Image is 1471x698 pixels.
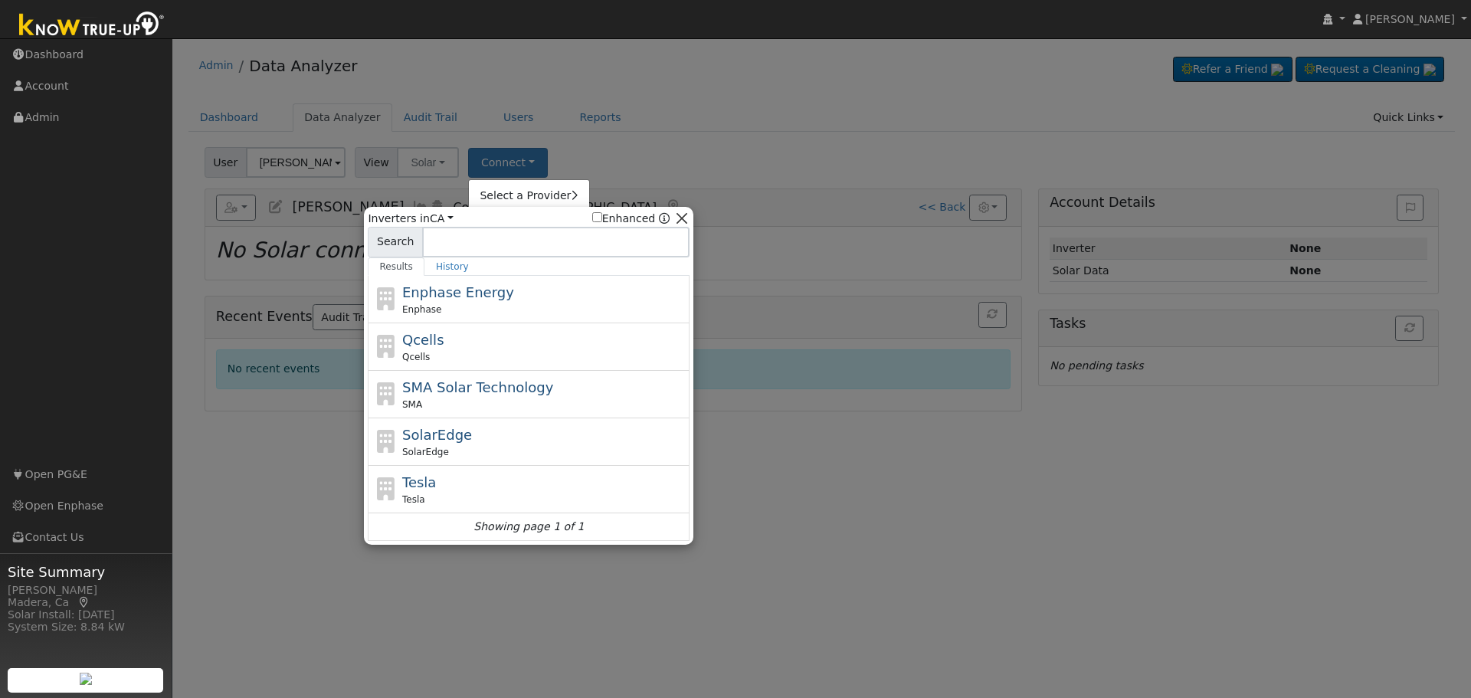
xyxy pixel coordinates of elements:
img: retrieve [80,673,92,685]
a: CA [430,212,454,224]
label: Enhanced [592,211,656,227]
span: Show enhanced providers [592,211,670,227]
input: Enhanced [592,212,602,222]
span: Qcells [402,350,430,364]
span: Enphase [402,303,441,316]
span: SMA Solar Technology [402,379,553,395]
span: Tesla [402,474,436,490]
span: Tesla [402,493,425,506]
span: Inverters in [368,211,454,227]
div: [PERSON_NAME] [8,582,164,598]
span: [PERSON_NAME] [1365,13,1455,25]
div: Solar Install: [DATE] [8,607,164,623]
span: SolarEdge [402,445,449,459]
a: Select a Provider [469,185,588,207]
span: Site Summary [8,562,164,582]
span: Enphase Energy [402,284,514,300]
span: Search [368,227,422,257]
a: History [424,257,480,276]
a: Enhanced Providers [659,212,670,224]
div: Madera, Ca [8,595,164,611]
span: SolarEdge [402,427,472,443]
span: Qcells [402,332,444,348]
span: SMA [402,398,422,411]
a: Results [368,257,424,276]
img: Know True-Up [11,8,172,43]
i: Showing page 1 of 1 [473,519,584,535]
div: System Size: 8.84 kW [8,619,164,635]
a: Map [77,596,90,608]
